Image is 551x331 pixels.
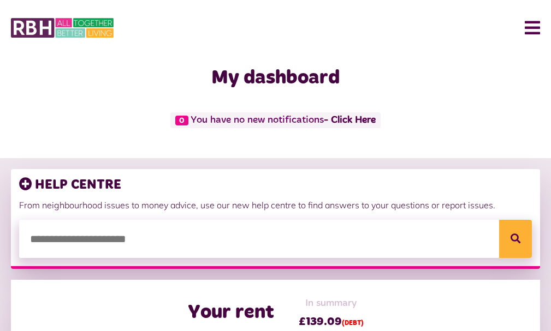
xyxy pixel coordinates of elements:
a: - Click Here [324,115,376,125]
span: (DEBT) [342,320,364,327]
h1: My dashboard [11,67,540,90]
h2: Your rent [188,301,274,324]
h3: HELP CENTRE [19,177,532,193]
p: From neighbourhood issues to money advice, use our new help centre to find answers to your questi... [19,198,532,212]
span: £139.09 [299,314,364,330]
img: MyRBH [11,16,114,39]
span: You have no new notifications [170,112,381,128]
span: In summary [299,296,364,311]
span: 0 [175,116,188,125]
